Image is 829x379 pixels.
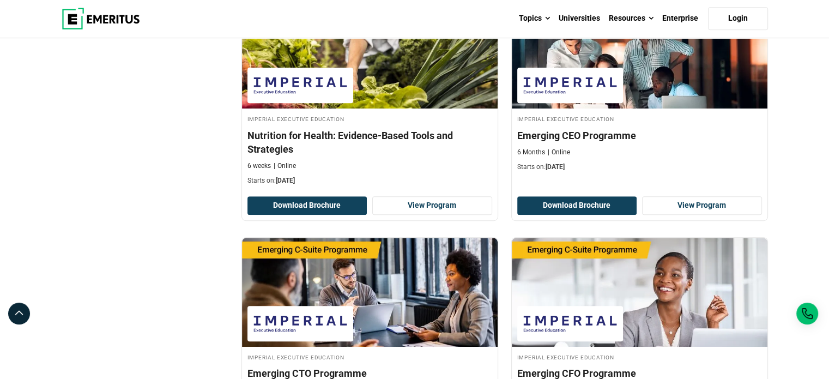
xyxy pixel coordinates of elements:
a: View Program [642,196,762,215]
img: Imperial Executive Education [523,311,618,336]
p: 6 weeks [247,161,271,171]
a: View Program [372,196,492,215]
h4: Imperial Executive Education [247,352,492,362]
span: [DATE] [276,177,295,184]
img: Imperial Executive Education [253,311,348,336]
img: Imperial Executive Education [253,73,348,98]
span: [DATE] [546,163,565,171]
h4: Imperial Executive Education [517,114,762,123]
img: Imperial Executive Education [523,73,618,98]
a: Login [708,7,768,30]
h4: Emerging CEO Programme [517,129,762,142]
h4: Imperial Executive Education [517,352,762,362]
h4: Imperial Executive Education [247,114,492,123]
button: Download Brochure [247,196,367,215]
img: Emerging CTO Programme | Online Business Management Course [242,238,498,347]
p: Online [548,148,570,157]
img: Emerging CFO Programme | Online Business Management Course [512,238,767,347]
p: Starts on: [517,163,762,172]
h4: Nutrition for Health: Evidence-Based Tools and Strategies [247,129,492,156]
p: Online [274,161,296,171]
button: Download Brochure [517,196,637,215]
p: Starts on: [247,176,492,185]
p: 6 Months [517,148,545,157]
